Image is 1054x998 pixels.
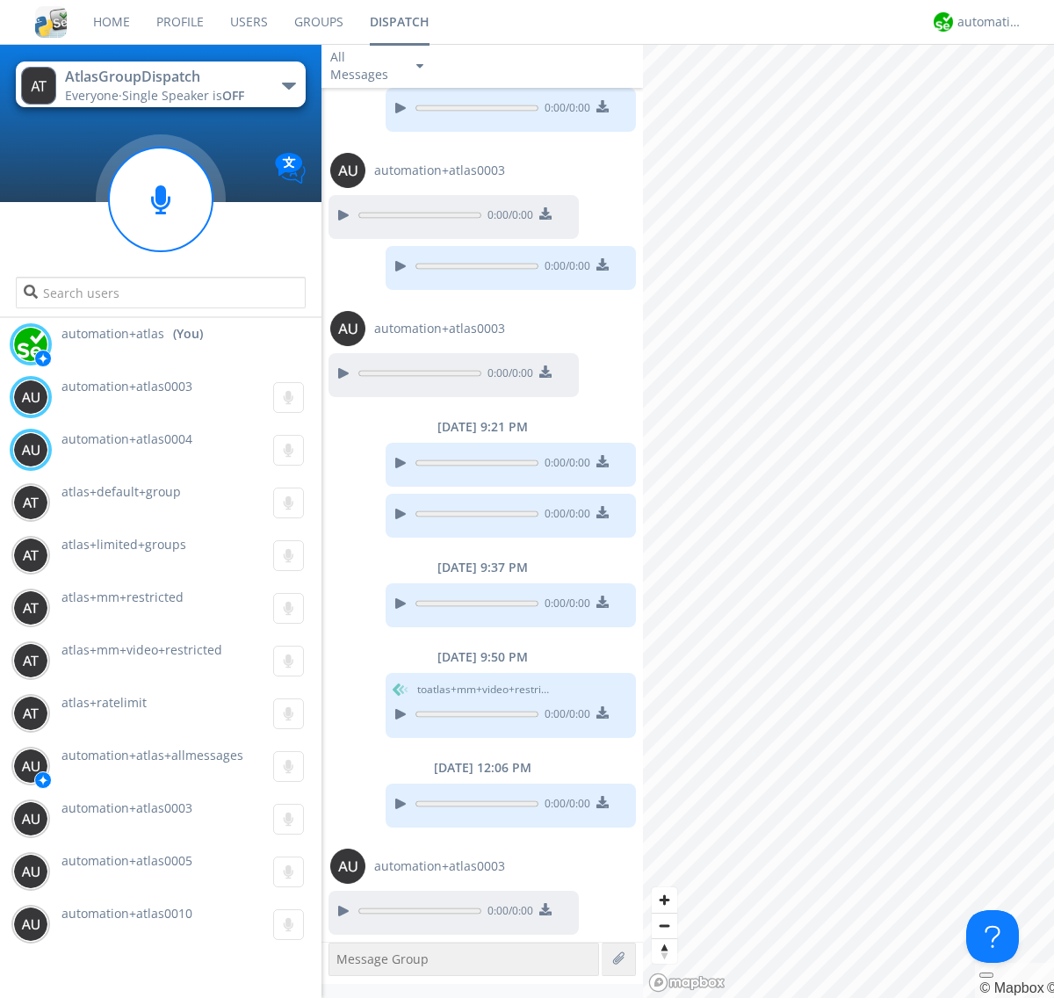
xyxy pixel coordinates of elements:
img: download media button [539,903,552,915]
span: automation+atlas [61,325,164,343]
img: download media button [539,207,552,220]
img: caret-down-sm.svg [416,64,423,69]
img: 373638.png [13,643,48,678]
button: Reset bearing to north [652,938,677,964]
img: cddb5a64eb264b2086981ab96f4c1ba7 [35,6,67,38]
span: automation+atlas0010 [61,905,192,922]
div: [DATE] 9:37 PM [321,559,643,576]
span: atlas+default+group [61,483,181,500]
img: download media button [596,596,609,608]
span: automation+atlas0003 [374,162,505,179]
span: 0:00 / 0:00 [538,455,590,474]
span: automation+atlas+allmessages [61,747,243,763]
button: Zoom in [652,887,677,913]
img: download media button [596,706,609,719]
img: download media button [596,506,609,518]
span: atlas+limited+groups [61,536,186,553]
div: All Messages [330,48,401,83]
span: 0:00 / 0:00 [538,596,590,615]
div: Everyone · [65,87,263,105]
button: AtlasGroupDispatchEveryone·Single Speaker isOFF [16,61,305,107]
span: automation+atlas0003 [374,320,505,337]
span: atlas+ratelimit [61,694,147,711]
img: 373638.png [13,854,48,889]
img: d2d01cd9b4174d08988066c6d424eccd [934,12,953,32]
button: Zoom out [652,913,677,938]
div: [DATE] 9:21 PM [321,418,643,436]
img: 373638.png [330,311,365,346]
img: 373638.png [13,748,48,784]
span: 0:00 / 0:00 [538,506,590,525]
img: 373638.png [13,801,48,836]
span: automation+atlas0003 [374,857,505,875]
iframe: Toggle Customer Support [966,910,1019,963]
span: Zoom out [652,914,677,938]
img: 373638.png [21,67,56,105]
img: 373638.png [330,153,365,188]
span: 0:00 / 0:00 [481,903,533,922]
div: AtlasGroupDispatch [65,67,263,87]
span: 0:00 / 0:00 [481,207,533,227]
img: 373638.png [13,907,48,942]
div: [DATE] 12:06 PM [321,759,643,777]
img: 373638.png [13,696,48,731]
a: Mapbox [979,980,1043,995]
span: to atlas+mm+video+restricted [417,682,549,698]
img: d2d01cd9b4174d08988066c6d424eccd [13,327,48,362]
span: 0:00 / 0:00 [538,258,590,278]
img: download media button [596,455,609,467]
img: download media button [596,258,609,271]
img: download media button [596,100,609,112]
button: Toggle attribution [979,973,993,978]
img: 373638.png [13,485,48,520]
a: Mapbox logo [648,973,726,993]
span: atlas+mm+video+restricted [61,641,222,658]
img: Translation enabled [275,153,306,184]
span: Reset bearing to north [652,939,677,964]
img: 373638.png [13,380,48,415]
img: 373638.png [330,849,365,884]
span: 0:00 / 0:00 [538,706,590,726]
img: download media button [539,365,552,378]
span: 0:00 / 0:00 [538,100,590,119]
span: OFF [222,87,244,104]
div: [DATE] 9:50 PM [321,648,643,666]
input: Search users [16,277,305,308]
img: 373638.png [13,590,48,626]
img: download media button [596,796,609,808]
span: automation+atlas0004 [61,430,192,447]
span: 0:00 / 0:00 [481,365,533,385]
img: 373638.png [13,432,48,467]
span: 0:00 / 0:00 [538,796,590,815]
span: automation+atlas0003 [61,799,192,816]
span: automation+atlas0003 [61,378,192,394]
div: automation+atlas [957,13,1023,31]
div: (You) [173,325,203,343]
span: atlas+mm+restricted [61,589,184,605]
span: Single Speaker is [122,87,244,104]
img: 373638.png [13,538,48,573]
span: automation+atlas0005 [61,852,192,869]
